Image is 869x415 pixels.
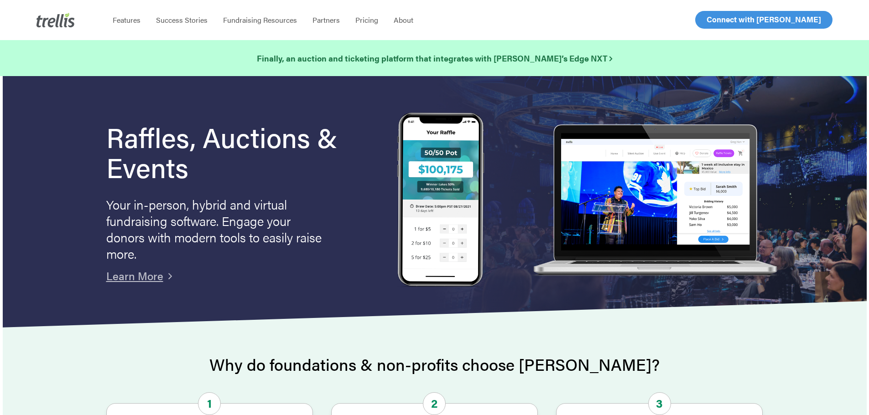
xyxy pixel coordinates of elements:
a: Success Stories [148,15,215,25]
span: Success Stories [156,15,208,25]
span: 2 [423,392,446,415]
span: 1 [198,392,221,415]
a: Fundraising Resources [215,15,305,25]
a: Pricing [348,15,386,25]
p: Your in-person, hybrid and virtual fundraising software. Engage your donors with modern tools to ... [106,196,325,261]
a: Connect with [PERSON_NAME] [695,11,833,29]
span: About [394,15,413,25]
a: Finally, an auction and ticketing platform that integrates with [PERSON_NAME]’s Edge NXT [257,52,612,65]
img: rafflelaptop_mac_optim.png [528,124,781,277]
span: Partners [312,15,340,25]
span: Connect with [PERSON_NAME] [707,14,821,25]
span: 3 [648,392,671,415]
a: About [386,15,421,25]
strong: Finally, an auction and ticketing platform that integrates with [PERSON_NAME]’s Edge NXT [257,52,612,64]
a: Learn More [106,268,163,283]
span: Pricing [355,15,378,25]
img: Trellis Raffles, Auctions and Event Fundraising [397,113,484,289]
h1: Raffles, Auctions & Events [106,122,363,182]
span: Fundraising Resources [223,15,297,25]
h2: Why do foundations & non-profits choose [PERSON_NAME]? [106,355,763,374]
a: Features [105,15,148,25]
a: Partners [305,15,348,25]
img: Trellis [36,13,75,27]
span: Features [113,15,140,25]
